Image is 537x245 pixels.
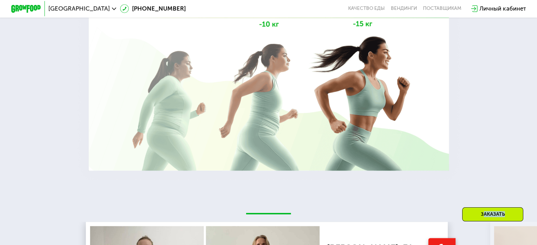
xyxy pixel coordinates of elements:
[348,6,385,12] a: Качество еды
[391,6,417,12] a: Вендинги
[462,207,523,221] div: Заказать
[423,6,461,12] div: поставщикам
[48,6,110,12] span: [GEOGRAPHIC_DATA]
[479,4,526,13] div: Личный кабинет
[120,4,186,13] a: [PHONE_NUMBER]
